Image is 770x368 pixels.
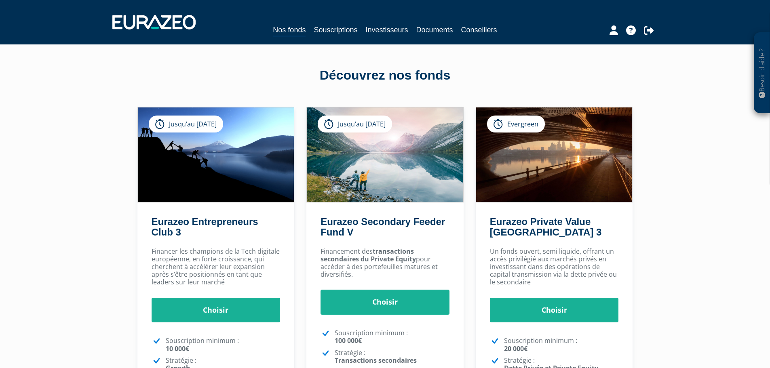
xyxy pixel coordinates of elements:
img: Eurazeo Private Value Europe 3 [476,107,633,202]
strong: 20 000€ [504,344,527,353]
p: Souscription minimum : [166,337,281,352]
div: Evergreen [487,116,545,132]
img: 1732889491-logotype_eurazeo_blanc_rvb.png [112,15,196,29]
strong: transactions secondaires du Private Equity [321,247,416,263]
p: Souscription minimum : [335,329,449,345]
a: Souscriptions [314,24,357,36]
p: Un fonds ouvert, semi liquide, offrant un accès privilégié aux marchés privés en investissant dan... [490,248,619,286]
a: Nos fonds [273,24,306,37]
a: Choisir [152,298,281,323]
p: Besoin d'aide ? [757,37,767,109]
img: Eurazeo Entrepreneurs Club 3 [138,107,294,202]
div: Jusqu’au [DATE] [318,116,392,132]
a: Choisir [490,298,619,323]
a: Investisseurs [365,24,408,36]
p: Souscription minimum : [504,337,619,352]
a: Documents [416,24,453,36]
a: Eurazeo Secondary Feeder Fund V [321,216,445,238]
strong: 10 000€ [166,344,189,353]
strong: 100 000€ [335,336,362,345]
p: Financer les champions de la Tech digitale européenne, en forte croissance, qui cherchent à accél... [152,248,281,286]
div: Jusqu’au [DATE] [149,116,223,132]
a: Eurazeo Private Value [GEOGRAPHIC_DATA] 3 [490,216,601,238]
a: Conseillers [461,24,497,36]
img: Eurazeo Secondary Feeder Fund V [307,107,463,202]
div: Découvrez nos fonds [155,66,616,85]
a: Choisir [321,290,449,315]
strong: Transactions secondaires [335,356,417,365]
a: Eurazeo Entrepreneurs Club 3 [152,216,258,238]
p: Financement des pour accéder à des portefeuilles matures et diversifiés. [321,248,449,279]
p: Stratégie : [335,349,449,364]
